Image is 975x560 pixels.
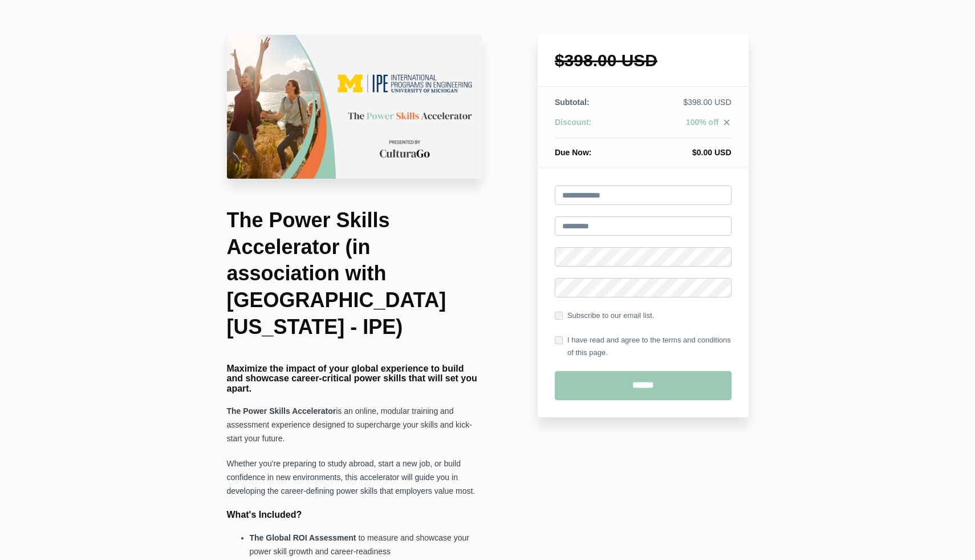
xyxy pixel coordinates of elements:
[555,52,732,69] h1: $398.00 USD
[555,116,631,138] th: Discount:
[686,118,719,127] span: 100% off
[631,96,731,116] td: $398.00 USD
[555,309,654,322] label: Subscribe to our email list.
[227,364,482,394] h4: Maximize the impact of your global experience to build and showcase career-critical power skills ...
[555,98,590,107] span: Subtotal:
[227,207,482,341] h1: The Power Skills Accelerator (in association with [GEOGRAPHIC_DATA][US_STATE] - IPE)
[250,533,356,542] strong: The Global ROI Assessment
[227,406,336,416] strong: The Power Skills Accelerator
[250,531,482,559] li: to measure and showcase your power skill growth and career-readiness
[555,138,631,159] th: Due Now:
[719,118,732,130] a: close
[227,35,482,179] img: d416d46-d031-e-e5eb-e525b5ae3c0c_UMich_IPE_PSA_.png
[555,312,563,320] input: Subscribe to our email list.
[555,336,563,344] input: I have read and agree to the terms and conditions of this page.
[227,510,482,520] h4: What's Included?
[692,148,731,157] span: $0.00 USD
[555,334,732,359] label: I have read and agree to the terms and conditions of this page.
[227,405,482,446] p: is an online, modular training and assessment experience designed to supercharge your skills and ...
[722,118,732,127] i: close
[227,457,482,498] p: Whether you're preparing to study abroad, start a new job, or build confidence in new environment...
